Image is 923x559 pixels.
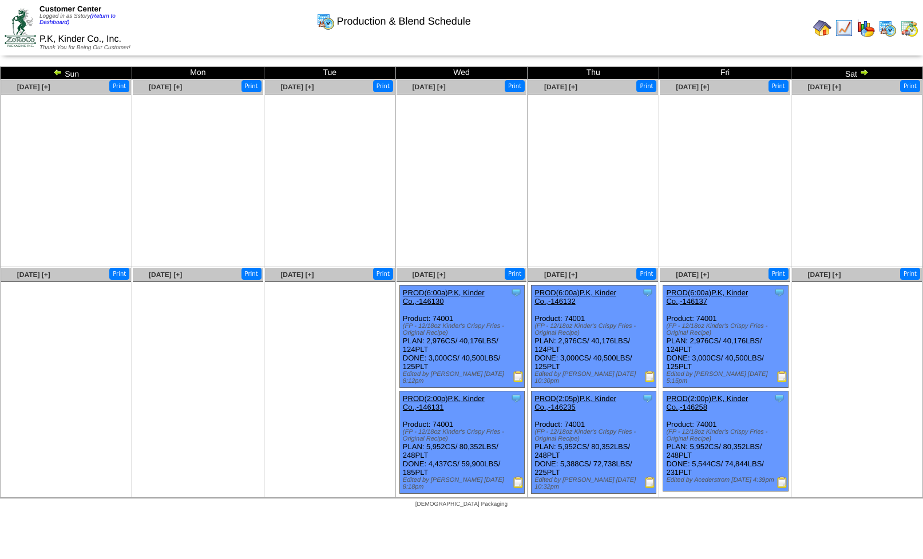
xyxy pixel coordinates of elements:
a: (Return to Dashboard) [39,13,116,26]
td: Sun [1,67,132,80]
img: Production Report [513,477,524,488]
img: home.gif [813,19,831,37]
button: Print [505,80,525,92]
div: Product: 74001 PLAN: 5,952CS / 80,352LBS / 248PLT DONE: 4,437CS / 59,900LBS / 185PLT [399,391,524,494]
a: PROD(6:00a)P.K, Kinder Co.,-146137 [666,288,748,306]
img: graph.gif [857,19,875,37]
img: calendarprod.gif [878,19,897,37]
a: [DATE] [+] [149,83,182,91]
img: ZoRoCo_Logo(Green%26Foil)%20jpg.webp [5,9,36,47]
td: Tue [264,67,395,80]
div: Edited by [PERSON_NAME] [DATE] 8:18pm [403,477,524,490]
img: Tooltip [774,393,785,404]
img: Production Report [777,477,788,488]
span: [DEMOGRAPHIC_DATA] Packaging [415,501,508,508]
img: Tooltip [510,393,522,404]
div: Product: 74001 PLAN: 2,976CS / 40,176LBS / 124PLT DONE: 3,000CS / 40,500LBS / 125PLT [399,286,524,388]
div: Product: 74001 PLAN: 2,976CS / 40,176LBS / 124PLT DONE: 3,000CS / 40,500LBS / 125PLT [532,286,656,388]
img: calendarinout.gif [900,19,918,37]
img: Tooltip [642,393,653,404]
td: Thu [528,67,659,80]
span: Logged in as Sstory [39,13,116,26]
img: Production Report [513,371,524,382]
span: Production & Blend Schedule [337,15,471,27]
td: Mon [132,67,264,80]
img: calendarprod.gif [316,12,335,30]
span: Customer Center [39,5,101,13]
a: PROD(2:00p)P.K, Kinder Co.,-146131 [403,394,485,411]
button: Print [241,80,262,92]
td: Wed [395,67,527,80]
a: [DATE] [+] [807,83,841,91]
a: [DATE] [+] [676,83,709,91]
img: Production Report [644,477,656,488]
div: (FP - 12/18oz Kinder's Crispy Fries - Original Recipe) [666,323,787,336]
div: (FP - 12/18oz Kinder's Crispy Fries - Original Recipe) [403,323,524,336]
button: Print [505,268,525,280]
a: [DATE] [+] [280,271,314,279]
td: Sat [791,67,922,80]
img: Production Report [777,371,788,382]
button: Print [900,268,920,280]
img: arrowright.gif [859,68,869,77]
button: Print [636,268,656,280]
img: arrowleft.gif [53,68,62,77]
a: [DATE] [+] [544,271,577,279]
img: line_graph.gif [835,19,853,37]
a: [DATE] [+] [149,271,182,279]
a: PROD(6:00a)P.K, Kinder Co.,-146130 [403,288,485,306]
div: (FP - 12/18oz Kinder's Crispy Fries - Original Recipe) [534,429,656,442]
button: Print [373,268,393,280]
img: Production Report [644,371,656,382]
button: Print [900,80,920,92]
div: Edited by [PERSON_NAME] [DATE] 10:30pm [534,371,656,384]
a: [DATE] [+] [17,271,50,279]
div: (FP - 12/18oz Kinder's Crispy Fries - Original Recipe) [403,429,524,442]
button: Print [241,268,262,280]
a: [DATE] [+] [17,83,50,91]
button: Print [109,80,129,92]
td: Fri [659,67,791,80]
img: Tooltip [774,287,785,298]
div: Product: 74001 PLAN: 2,976CS / 40,176LBS / 124PLT DONE: 3,000CS / 40,500LBS / 125PLT [663,286,788,388]
a: [DATE] [+] [807,271,841,279]
button: Print [636,80,656,92]
button: Print [109,268,129,280]
div: Edited by [PERSON_NAME] [DATE] 8:12pm [403,371,524,384]
img: Tooltip [642,287,653,298]
img: Tooltip [510,287,522,298]
a: [DATE] [+] [676,271,709,279]
button: Print [373,80,393,92]
a: PROD(2:00p)P.K, Kinder Co.,-146258 [666,394,748,411]
a: PROD(6:00a)P.K, Kinder Co.,-146132 [534,288,616,306]
div: Edited by Acederstrom [DATE] 4:39pm [666,477,787,483]
div: Edited by [PERSON_NAME] [DATE] 10:32pm [534,477,656,490]
div: (FP - 12/18oz Kinder's Crispy Fries - Original Recipe) [534,323,656,336]
a: PROD(2:05p)P.K, Kinder Co.,-146235 [534,394,616,411]
a: [DATE] [+] [280,83,314,91]
span: P.K, Kinder Co., Inc. [39,34,121,44]
div: (FP - 12/18oz Kinder's Crispy Fries - Original Recipe) [666,429,787,442]
div: Product: 74001 PLAN: 5,952CS / 80,352LBS / 248PLT DONE: 5,544CS / 74,844LBS / 231PLT [663,391,788,491]
span: Thank You for Being Our Customer! [39,45,130,51]
a: [DATE] [+] [413,83,446,91]
a: [DATE] [+] [413,271,446,279]
button: Print [768,268,789,280]
a: [DATE] [+] [544,83,577,91]
button: Print [768,80,789,92]
div: Product: 74001 PLAN: 5,952CS / 80,352LBS / 248PLT DONE: 5,388CS / 72,738LBS / 225PLT [532,391,656,494]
